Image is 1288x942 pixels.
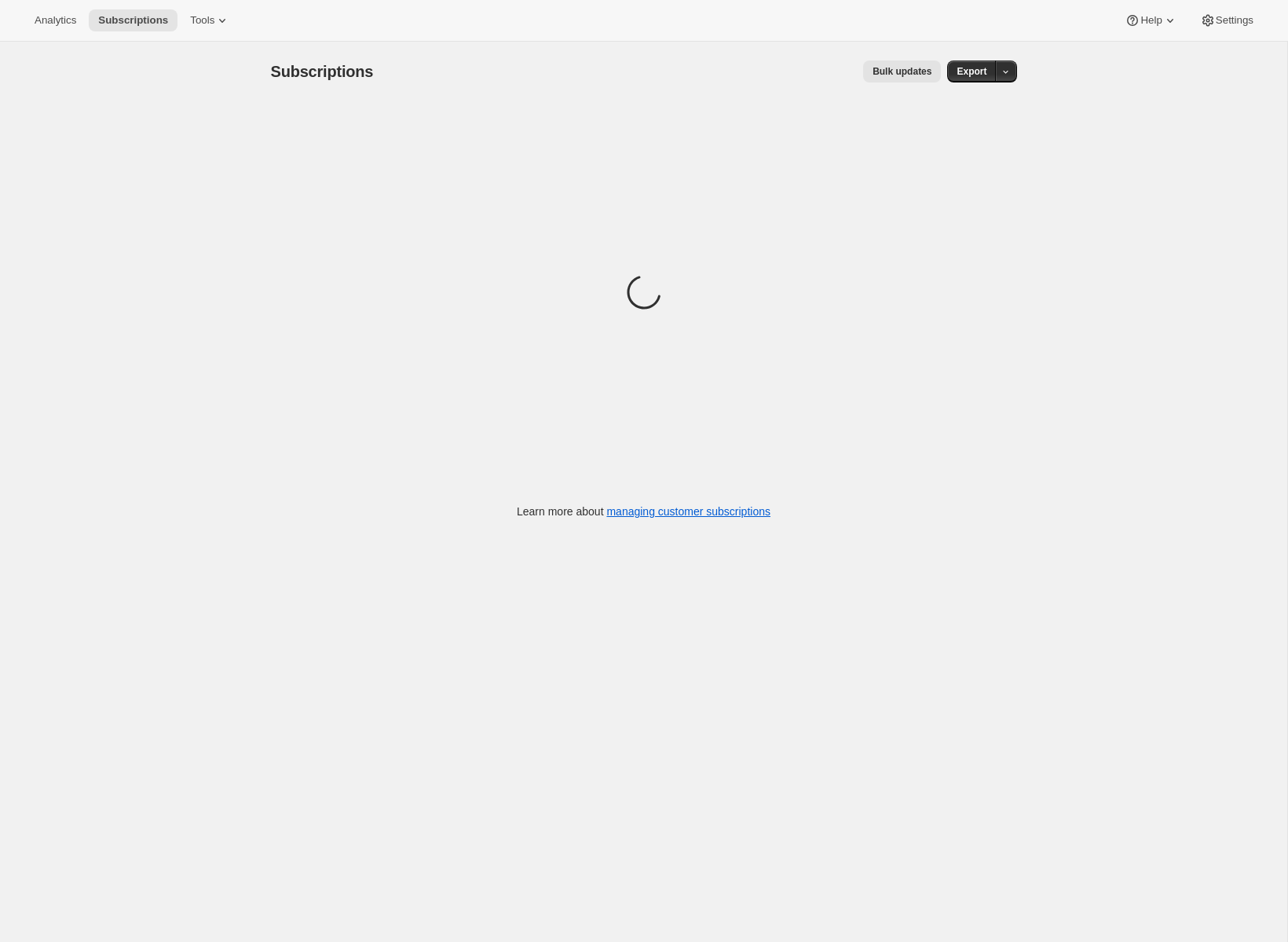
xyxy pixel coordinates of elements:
[89,9,177,31] button: Subscriptions
[606,505,770,518] a: managing customer subscriptions
[35,14,76,27] span: Analytics
[517,504,770,519] p: Learn more about
[863,60,941,82] button: Bulk updates
[271,63,374,80] span: Subscriptions
[947,60,996,82] button: Export
[1140,14,1162,27] span: Help
[190,14,214,27] span: Tools
[181,9,240,31] button: Tools
[873,65,931,78] span: Bulk updates
[1191,9,1263,31] button: Settings
[1216,14,1253,27] span: Settings
[25,9,86,31] button: Analytics
[1115,9,1187,31] button: Help
[98,14,168,27] span: Subscriptions
[957,65,986,78] span: Export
